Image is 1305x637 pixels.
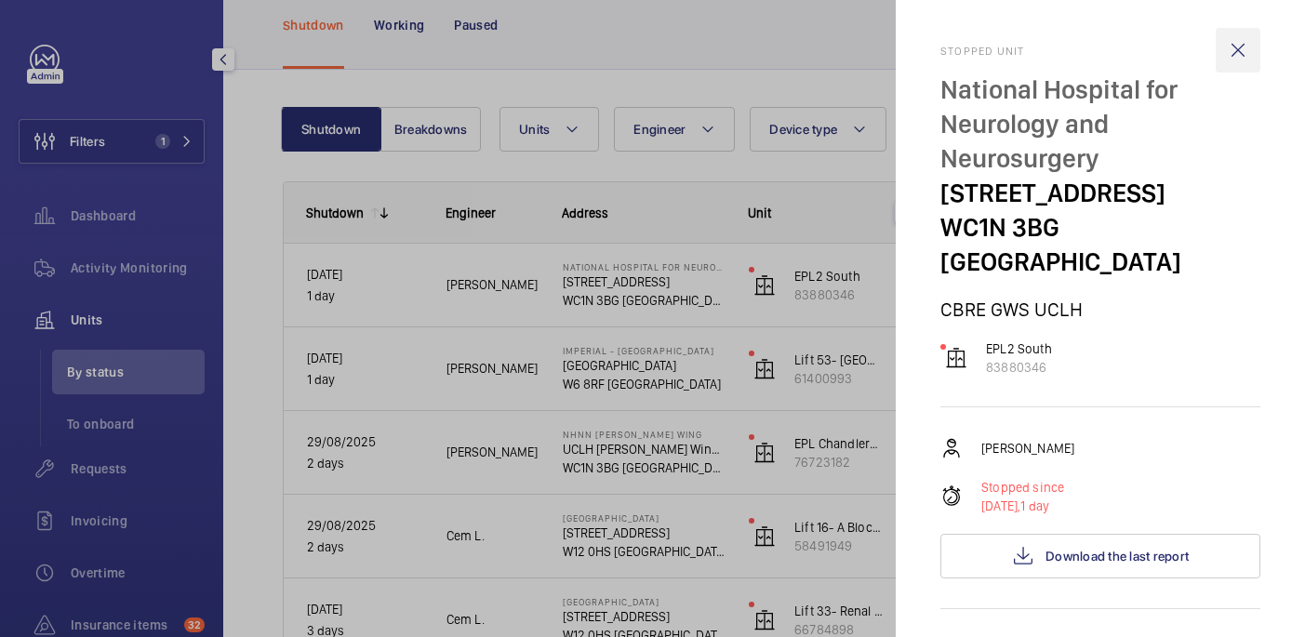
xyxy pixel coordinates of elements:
span: Download the last report [1045,549,1189,564]
button: Download the last report [940,534,1260,578]
span: [DATE], [981,498,1020,513]
img: elevator.svg [945,347,967,369]
p: EPL2 South [986,339,1052,358]
p: 83880346 [986,358,1052,377]
p: CBRE GWS UCLH [940,298,1260,321]
p: [PERSON_NAME] [981,439,1074,458]
p: National Hospital for Neurology and Neurosurgery [940,73,1260,176]
h2: Stopped unit [940,45,1260,58]
p: 1 day [981,497,1064,515]
p: Stopped since [981,478,1064,497]
p: [STREET_ADDRESS] [940,176,1260,210]
p: WC1N 3BG [GEOGRAPHIC_DATA] [940,210,1260,279]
